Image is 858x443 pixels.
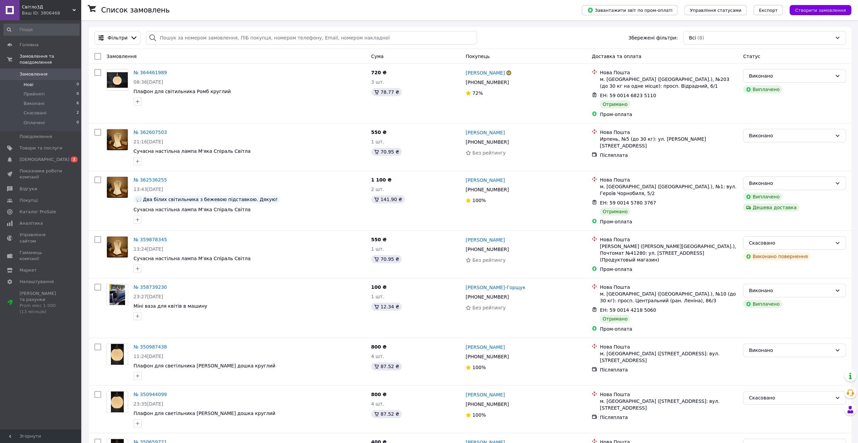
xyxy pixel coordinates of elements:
[582,5,678,15] button: Завантажити звіт по пром-оплаті
[134,411,275,416] span: Плафон для светільника [PERSON_NAME] дошка круглий
[371,401,384,407] span: 4 шт.
[464,399,510,409] div: [PHONE_NUMBER]
[466,237,505,243] a: [PERSON_NAME]
[134,303,207,309] a: Міні ваза для квітів в машину
[783,7,851,12] a: Створити замовлення
[466,177,505,184] a: [PERSON_NAME]
[371,303,402,311] div: 12.34 ₴
[759,8,778,13] span: Експорт
[20,145,62,151] span: Товари та послуги
[753,5,783,15] button: Експорт
[600,111,738,118] div: Пром-оплата
[690,8,741,13] span: Управління статусами
[466,344,505,351] a: [PERSON_NAME]
[371,410,402,418] div: 87.52 ₴
[134,284,167,290] a: № 358739230
[134,294,163,299] span: 23:27[DATE]
[107,391,128,413] a: Фото товару
[136,197,142,202] img: :speech_balloon:
[371,344,387,350] span: 800 ₴
[371,392,387,397] span: 800 ₴
[20,220,43,226] span: Аналітика
[464,185,510,194] div: [PHONE_NUMBER]
[134,237,167,242] a: № 359878345
[71,157,78,162] span: 2
[371,284,387,290] span: 100 ₴
[20,267,37,273] span: Маркет
[697,35,704,40] span: (8)
[592,54,641,59] span: Доставка та оплата
[20,157,69,163] span: [DEMOGRAPHIC_DATA]
[134,256,250,261] a: Сучасна настільна лампа М'яка Спіраль Світла
[371,70,387,75] span: 720 ₴
[107,54,137,59] span: Замовлення
[684,5,747,15] button: Управління статусами
[134,139,163,144] span: 21:16[DATE]
[134,344,167,350] a: № 350987438
[24,82,33,88] span: Нові
[134,130,167,135] a: № 362607503
[24,110,47,116] span: Скасовані
[472,150,506,156] span: Без рейтингу
[749,179,832,187] div: Виконано
[749,72,832,80] div: Виконано
[749,347,832,354] div: Виконано
[600,176,738,183] div: Нова Пошта
[371,255,402,263] div: 70.95 ₴
[20,42,38,48] span: Головна
[743,85,782,93] div: Виплачено
[20,279,54,285] span: Налаштування
[600,129,738,136] div: Нова Пошта
[749,287,832,294] div: Виконано
[134,363,275,368] span: Плафон для светільника [PERSON_NAME] дошка круглий
[134,401,163,407] span: 23:35[DATE]
[134,187,163,192] span: 13:43[DATE]
[134,89,231,94] a: Плафон для світильника Ромб круглий
[466,284,525,291] a: [PERSON_NAME]-Горщук
[795,8,846,13] span: Створити замовлення
[77,120,79,126] span: 0
[3,24,80,36] input: Пошук
[146,31,477,45] input: Пошук за номером замовлення, ПІБ покупця, номером телефону, Email, номером накладної
[371,130,387,135] span: 550 ₴
[371,187,384,192] span: 2 шт.
[134,177,167,183] a: № 362536255
[600,76,738,89] div: м. [GEOGRAPHIC_DATA] ([GEOGRAPHIC_DATA].), №203 (до 30 кг на одне місце): просп. Відрадний, 6/1
[743,300,782,308] div: Виплачено
[77,101,79,107] span: 6
[107,237,128,257] img: Фото товару
[600,243,738,263] div: [PERSON_NAME] ([PERSON_NAME][GEOGRAPHIC_DATA].), Почтомат №41280: ул. [STREET_ADDRESS] (Продуктов...
[749,132,832,139] div: Виконано
[464,78,510,87] div: [PHONE_NUMBER]
[107,129,128,150] img: Фото товару
[134,207,250,212] a: Сучасна настільна лампа М'яка Спіраль Світла
[600,284,738,290] div: Нова Пошта
[600,391,738,398] div: Нова Пошта
[107,343,128,365] a: Фото товару
[600,350,738,364] div: м. [GEOGRAPHIC_DATA] ([STREET_ADDRESS]: вул. [STREET_ADDRESS]
[600,200,656,205] span: ЕН: 59 0014 5780 3767
[600,218,738,225] div: Пром-оплата
[20,53,81,65] span: Замовлення та повідомлення
[600,326,738,332] div: Пром-оплата
[22,4,72,10] span: Світло3Д
[134,70,167,75] a: № 364461989
[371,354,384,359] span: 4 шт.
[77,82,79,88] span: 0
[24,101,45,107] span: Виконані
[110,284,125,305] img: Фото товару
[20,209,56,215] span: Каталог ProSale
[20,290,62,315] span: [PERSON_NAME] та рахунки
[371,139,384,144] span: 1 шт.
[472,90,483,96] span: 72%
[472,305,506,310] span: Без рейтингу
[134,148,250,154] a: Сучасна настільна лампа М'яка Спіраль Світла
[22,10,81,16] div: Ваш ID: 3806468
[107,176,128,198] a: Фото товару
[371,148,402,156] div: 70.95 ₴
[134,246,163,252] span: 13:24[DATE]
